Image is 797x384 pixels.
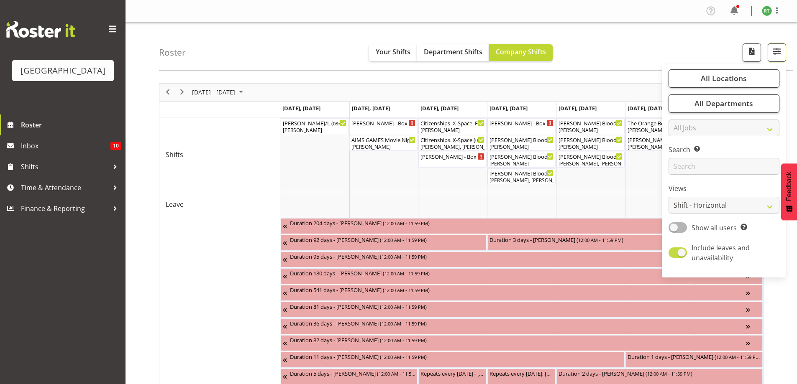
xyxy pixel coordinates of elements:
div: Unavailability"s event - Duration 204 days - Fiona Macnab Begin From Monday, March 10, 2025 at 12... [281,218,763,234]
div: Shifts"s event - Kevin Bloody Wilson FOHM shift Begin From Thursday, September 4, 2025 at 6:00:00... [487,135,556,151]
button: Your Shifts [369,44,417,61]
div: Unavailability"s event - Duration 92 days - Heather Powell Begin From Tuesday, June 3, 2025 at 12... [281,235,487,251]
div: Duration 204 days - [PERSON_NAME] ( ) [290,219,746,227]
td: Shifts resource [159,117,280,192]
div: [PERSON_NAME] - The Orange Box - Ticketing Box Office ( ) [628,135,692,144]
span: 12:00 AM - 11:59 PM [382,237,425,243]
span: Finance & Reporting [21,202,109,215]
div: [PERSON_NAME] Bloody [PERSON_NAME] ( ) [489,169,554,177]
span: [DATE], [DATE] [420,104,459,112]
span: Time & Attendance [21,181,109,194]
img: Rosterit website logo [6,21,75,38]
div: Shifts"s event - Kevin Bloody Wilson FOHM shift Begin From Friday, September 5, 2025 at 6:00:00 P... [556,118,625,134]
span: 10 [110,142,121,150]
div: Unavailability"s event - Duration 1 days - Amy Duncanson Begin From Saturday, September 6, 2025 a... [625,352,763,368]
div: Shifts"s event - Wendy - The Orange Box - Ticketing Box Office Begin From Saturday, September 6, ... [625,135,694,151]
div: Duration 36 days - [PERSON_NAME] ( ) [290,319,746,327]
div: Citizenships. X-Space. FOHM ( ) [420,119,484,127]
div: Duration 5 days - [PERSON_NAME] ( ) [290,369,416,377]
div: [PERSON_NAME] Bloody [PERSON_NAME] - Box office ( ) [559,135,623,144]
div: [PERSON_NAME], [PERSON_NAME], [PERSON_NAME], [PERSON_NAME], [PERSON_NAME], [PERSON_NAME] [559,160,623,168]
div: Duration 3 days - [PERSON_NAME] ( ) [489,235,761,244]
div: Unavailability"s event - Duration 95 days - Ciska Vogelzang Begin From Wednesday, June 11, 2025 a... [281,252,763,267]
div: [PERSON_NAME] - Box Office (Daytime Shifts) ( ) [351,119,415,127]
div: [PERSON_NAME] [420,127,484,134]
span: 12:00 AM - 11:59 PM [384,220,428,226]
div: Shifts"s event - Citizenships. X-Space. FOHM Begin From Wednesday, September 3, 2025 at 8:30:00 A... [418,118,487,134]
button: Download a PDF of the roster according to the set date range. [743,43,761,62]
div: Unavailability"s event - Duration 541 days - Thomas Bohanna Begin From Tuesday, July 8, 2025 at 1... [281,285,763,301]
span: [DATE], [DATE] [489,104,528,112]
span: 12:00 AM - 11:59 PM [379,370,422,377]
span: 12:00 AM - 11:59 PM [716,353,760,360]
div: Citizenships. X-Space ( ) [420,135,484,144]
div: Duration 82 days - [PERSON_NAME] ( ) [290,336,746,344]
span: 12:00 AM - 11:59 PM [382,253,425,260]
span: All Locations [701,73,747,83]
div: [PERSON_NAME] [628,143,692,151]
span: [DATE], [DATE] [282,104,320,112]
div: [PERSON_NAME], [PERSON_NAME], [PERSON_NAME], [PERSON_NAME], [PERSON_NAME], [PERSON_NAME] [489,177,554,184]
div: [PERSON_NAME], [PERSON_NAME], [PERSON_NAME] [420,143,484,151]
div: Repeats every [DATE], [DATE], [DATE], [DATE], [DATE], [DATE], [DATE] - [PERSON_NAME] ( ) [489,369,554,377]
div: Unavailability"s event - Duration 3 days - Beana Badenhorst Begin From Thursday, September 4, 202... [487,235,763,251]
div: Shifts"s event - Wendy - Box Office (Daytime Shifts) Begin From Tuesday, September 2, 2025 at 10:... [349,118,418,134]
span: 12:00 AM - 11:59 PM [382,303,425,310]
div: Duration 1 days - [PERSON_NAME] ( ) [628,352,761,361]
div: Shifts"s event - AIMS GAMES Movie Night (backup venue) Cargo Shed Begin From Tuesday, September 2... [349,135,418,151]
span: 08:00 AM - 05:00 PM [333,120,377,127]
span: Roster [21,119,121,131]
input: Search [669,158,779,175]
div: Shifts"s event - Kevin Bloody Wilson Begin From Thursday, September 4, 2025 at 6:30:00 PM GMT+12:... [487,168,556,184]
div: [PERSON_NAME] - Box Office (Daytime Shifts) ( ) [420,152,484,160]
div: [GEOGRAPHIC_DATA] [21,64,105,77]
span: Department Shifts [424,47,482,56]
div: Shifts"s event - Wendy - Box Office (Daytime Shifts) Begin From Thursday, September 4, 2025 at 10... [487,118,556,134]
span: Feedback [785,172,793,201]
span: Leave [166,199,184,209]
span: 12:00 AM - 11:59 PM [647,370,691,377]
div: [PERSON_NAME] [489,143,554,151]
button: August 2025 [191,87,247,97]
span: [DATE] - [DATE] [191,87,236,97]
div: Duration 11 days - [PERSON_NAME] ( ) [290,352,623,361]
div: Duration 180 days - [PERSON_NAME] ( ) [290,269,746,277]
div: [PERSON_NAME] Bloody [PERSON_NAME] ( ) [559,152,623,160]
div: Duration 81 days - [PERSON_NAME] ( ) [290,302,746,310]
label: Views [669,183,779,193]
span: 12:00 AM - 11:59 PM [384,287,428,293]
button: Previous [162,87,174,97]
div: Unavailability"s event - Duration 81 days - Grace Cavell Begin From Thursday, July 17, 2025 at 12... [281,302,763,318]
div: [PERSON_NAME] [559,143,623,151]
div: [PERSON_NAME] Bloody [PERSON_NAME] FOHM shift ( ) [559,119,623,127]
div: Duration 92 days - [PERSON_NAME] ( ) [290,235,485,244]
button: All Locations [669,69,779,88]
div: [PERSON_NAME] [283,127,347,134]
div: Shifts"s event - Renee - Kevin Bloody Wilson - Box office Begin From Friday, September 5, 2025 at... [556,135,625,151]
div: September 01 - 07, 2025 [189,84,248,101]
div: [PERSON_NAME] - Box Office (Daytime Shifts) ( ) [489,119,554,127]
button: Filter Shifts [768,43,786,62]
td: Leave resource [159,192,280,217]
span: Show all users [692,223,737,232]
h4: Roster [159,48,186,57]
span: 12:00 AM - 11:59 PM [578,237,622,243]
div: next period [175,84,189,101]
span: Include leaves and unavailability [692,243,750,262]
div: Shifts"s event - Citizenships. X-Space Begin From Wednesday, September 3, 2025 at 9:30:00 AM GMT+... [418,135,487,151]
div: Shifts"s event - WENDY A/L Begin From Monday, September 1, 2025 at 8:00:00 AM GMT+12:00 Ends At M... [281,118,349,134]
div: Unavailability"s event - Duration 180 days - Katrina Luca Begin From Friday, July 4, 2025 at 12:0... [281,268,763,284]
div: [PERSON_NAME] [489,160,554,168]
span: [DATE], [DATE] [628,104,666,112]
span: 12:00 AM - 11:59 PM [382,320,425,327]
div: Unavailability"s event - Duration 82 days - David Fourie Begin From Wednesday, August 20, 2025 at... [281,335,763,351]
span: 12:00 AM - 11:59 PM [382,337,425,343]
div: Repeats every [DATE] - [PERSON_NAME] ( ) [420,369,484,377]
div: Duration 2 days - [PERSON_NAME] ( ) [559,369,761,377]
div: Duration 541 days - [PERSON_NAME] ( ) [290,285,746,294]
span: 09:30 AM - 01:00 PM [475,137,519,143]
button: Feedback - Show survey [781,163,797,220]
div: Unavailability"s event - Duration 11 days - Emma Johns Begin From Monday, August 25, 2025 at 12:0... [281,352,625,368]
span: [DATE], [DATE] [559,104,597,112]
div: [PERSON_NAME] [351,143,415,151]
